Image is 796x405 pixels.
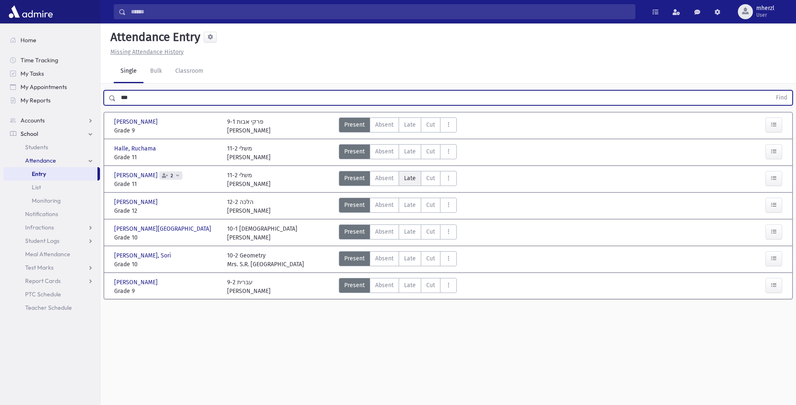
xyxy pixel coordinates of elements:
span: Time Tracking [20,56,58,64]
span: [PERSON_NAME] [114,171,159,180]
span: Attendance [25,157,56,164]
span: Absent [375,174,394,183]
span: Accounts [20,117,45,124]
span: My Appointments [20,83,67,91]
span: Meal Attendance [25,250,70,258]
span: Late [404,227,416,236]
span: Absent [375,227,394,236]
span: Teacher Schedule [25,304,72,311]
a: My Reports [3,94,100,107]
img: AdmirePro [7,3,55,20]
span: Late [404,281,416,290]
span: Present [344,281,365,290]
a: Report Cards [3,274,100,288]
div: AttTypes [339,144,457,162]
span: My Tasks [20,70,44,77]
span: Grade 12 [114,206,219,215]
a: My Appointments [3,80,100,94]
a: Meal Attendance [3,247,100,261]
span: School [20,130,38,138]
span: Grade 9 [114,126,219,135]
span: Infractions [25,224,54,231]
span: 2 [169,173,175,178]
a: Bulk [143,60,169,83]
span: PTC Schedule [25,290,61,298]
a: My Tasks [3,67,100,80]
a: Attendance [3,154,100,167]
a: Classroom [169,60,210,83]
div: AttTypes [339,278,457,295]
div: 11-2 משלי [PERSON_NAME] [227,171,271,188]
span: Late [404,147,416,156]
span: Late [404,254,416,263]
span: Absent [375,120,394,129]
a: PTC Schedule [3,288,100,301]
a: Students [3,140,100,154]
input: Search [126,4,635,19]
span: Test Marks [25,264,54,271]
span: Absent [375,147,394,156]
span: Late [404,201,416,209]
span: [PERSON_NAME] [114,117,159,126]
span: Students [25,143,48,151]
span: [PERSON_NAME] [114,278,159,287]
span: My Reports [20,97,51,104]
a: Student Logs [3,234,100,247]
span: Cut [426,174,435,183]
span: Absent [375,254,394,263]
div: 11-2 משלי [PERSON_NAME] [227,144,271,162]
a: Entry [3,167,97,181]
span: Student Logs [25,237,59,245]
div: AttTypes [339,171,457,188]
span: Grade 9 [114,287,219,295]
span: [PERSON_NAME], Sori [114,251,173,260]
a: Accounts [3,114,100,127]
a: Monitoring [3,194,100,207]
h5: Attendance Entry [107,30,200,44]
span: Monitoring [32,197,61,204]
span: Present [344,227,365,236]
a: Home [3,33,100,47]
a: Test Marks [3,261,100,274]
span: Absent [375,281,394,290]
span: Cut [426,227,435,236]
span: [PERSON_NAME][GEOGRAPHIC_DATA] [114,224,213,233]
span: Present [344,147,365,156]
span: List [32,183,41,191]
span: Cut [426,147,435,156]
span: Cut [426,120,435,129]
a: Infractions [3,221,100,234]
span: Grade 10 [114,233,219,242]
a: Notifications [3,207,100,221]
span: Halle, Ruchama [114,144,158,153]
span: Late [404,174,416,183]
span: Notifications [25,210,58,218]
span: mherzl [756,5,774,12]
div: AttTypes [339,198,457,215]
button: Find [771,91,792,105]
a: List [3,181,100,194]
div: AttTypes [339,224,457,242]
span: Cut [426,201,435,209]
a: Teacher Schedule [3,301,100,314]
span: Grade 11 [114,180,219,188]
a: School [3,127,100,140]
span: Late [404,120,416,129]
u: Missing Attendance History [110,48,184,56]
span: Grade 10 [114,260,219,269]
span: Entry [32,170,46,178]
span: Present [344,120,365,129]
div: 12-2 הלכה [PERSON_NAME] [227,198,271,215]
a: Single [114,60,143,83]
div: 9-1 פרקי אבות [PERSON_NAME] [227,117,271,135]
a: Time Tracking [3,53,100,67]
div: 10-2 Geometry Mrs. S.R. [GEOGRAPHIC_DATA] [227,251,304,269]
span: [PERSON_NAME] [114,198,159,206]
span: Home [20,36,36,44]
span: Absent [375,201,394,209]
a: Missing Attendance History [107,48,184,56]
span: Grade 11 [114,153,219,162]
span: Present [344,201,365,209]
span: Cut [426,281,435,290]
span: Present [344,254,365,263]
